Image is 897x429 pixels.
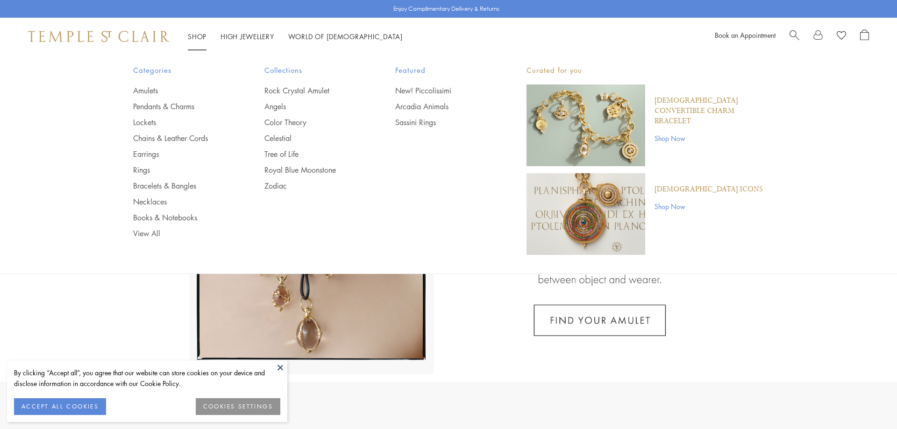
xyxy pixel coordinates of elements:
div: By clicking “Accept all”, you agree that our website can store cookies on your device and disclos... [14,367,280,389]
a: Arcadia Animals [395,101,489,112]
a: Royal Blue Moonstone [264,165,358,175]
a: Celestial [264,133,358,143]
a: Lockets [133,117,227,127]
a: Bracelets & Bangles [133,181,227,191]
a: View All [133,228,227,239]
span: Categories [133,64,227,76]
a: Pendants & Charms [133,101,227,112]
button: ACCEPT ALL COOKIES [14,398,106,415]
a: Books & Notebooks [133,212,227,223]
a: Open Shopping Bag [860,29,869,43]
a: Tree of Life [264,149,358,159]
a: World of [DEMOGRAPHIC_DATA]World of [DEMOGRAPHIC_DATA] [288,32,403,41]
span: Collections [264,64,358,76]
p: Enjoy Complimentary Delivery & Returns [393,4,499,14]
a: Chains & Leather Cords [133,133,227,143]
p: Curated for you [527,64,764,76]
button: COOKIES SETTINGS [196,398,280,415]
a: Amulets [133,85,227,96]
a: ShopShop [188,32,206,41]
a: Rings [133,165,227,175]
a: Earrings [133,149,227,159]
span: Featured [395,64,489,76]
a: Angels [264,101,358,112]
a: [DEMOGRAPHIC_DATA] Icons [655,184,763,195]
a: Search [790,29,799,43]
a: Zodiac [264,181,358,191]
iframe: Gorgias live chat messenger [850,385,888,420]
a: Color Theory [264,117,358,127]
nav: Main navigation [188,31,403,42]
a: Sassini Rings [395,117,489,127]
a: Necklaces [133,197,227,207]
a: Shop Now [655,201,763,211]
a: [DEMOGRAPHIC_DATA] Convertible Charm Bracelet [655,96,764,127]
a: View Wishlist [837,29,846,43]
a: High JewelleryHigh Jewellery [221,32,274,41]
a: Book an Appointment [715,30,776,40]
a: New! Piccolissimi [395,85,489,96]
img: Temple St. Clair [28,31,169,42]
a: Rock Crystal Amulet [264,85,358,96]
a: Shop Now [655,133,764,143]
